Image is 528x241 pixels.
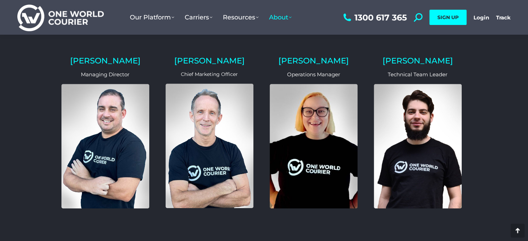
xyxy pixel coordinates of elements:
span: Resources [223,14,259,21]
a: Login [473,14,489,21]
h2: [PERSON_NAME] [166,57,253,65]
p: Managing Director [61,72,149,77]
a: About [264,7,297,28]
a: SIGN UP [429,10,467,25]
p: Technical Team Leader [374,72,462,77]
a: Carriers [179,7,218,28]
a: Resources [218,7,264,28]
span: About [269,14,292,21]
span: SIGN UP [437,14,459,20]
a: Track [496,14,511,21]
a: 1300 617 365 [342,13,407,22]
p: Chief Marketing Officer [166,72,253,77]
img: One World Courier [17,3,104,32]
h2: [PERSON_NAME] [61,57,149,65]
span: Carriers [185,14,212,21]
h2: [PERSON_NAME] [270,57,358,65]
span: Our Platform [130,14,174,21]
h2: [PERSON_NAME] [374,57,462,65]
img: John Miles Chief Marketing Officer One World Courier [166,84,253,208]
a: Our Platform [125,7,179,28]
p: Operations Manager [270,72,358,77]
img: bobbie-lee-one-world-courier-opearations-manager [270,84,358,208]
